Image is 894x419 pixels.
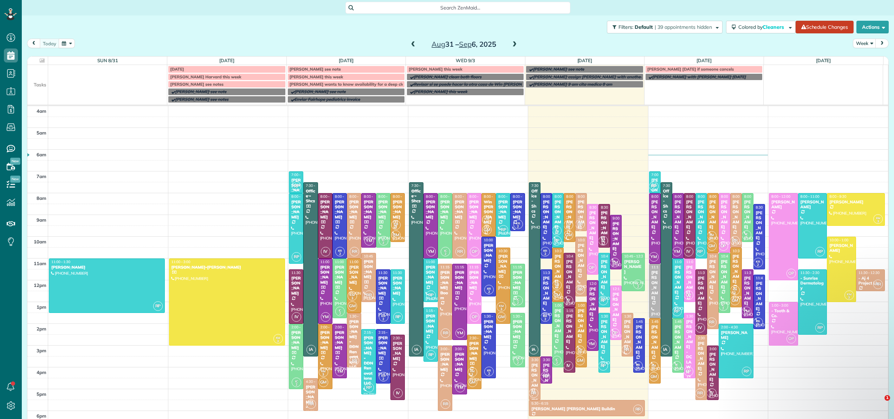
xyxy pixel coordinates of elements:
[697,58,712,63] a: [DATE]
[171,260,190,264] span: 11:00 - 3:00
[635,24,653,30] span: Default
[440,270,450,300] div: [PERSON_NAME] Boom
[531,183,548,188] span: 7:30 - 3:30
[409,66,462,72] span: [PERSON_NAME] this week
[721,259,728,289] div: [PERSON_NAME]
[292,312,301,322] span: IV
[652,194,670,199] span: 8:00 - 11:15
[320,199,330,220] div: [PERSON_NAME]
[292,182,301,191] span: RP
[153,301,163,311] span: RP
[306,183,323,188] span: 7:30 - 3:30
[709,259,717,289] div: [PERSON_NAME]
[796,21,854,33] a: Schedule Changes
[552,284,561,291] small: 3
[601,254,620,258] span: 10:45 - 1:15
[738,24,786,30] span: Colored by
[575,285,585,294] span: RR
[552,290,562,300] span: GM
[731,289,739,296] small: 3
[800,199,825,210] div: [PERSON_NAME]
[482,225,492,235] span: GM
[873,280,883,289] span: RR
[533,81,612,87] span: [PERSON_NAME] 9 am cita medica 8 am
[744,199,751,230] div: [PERSON_NAME]
[484,243,494,263] div: [PERSON_NAME]
[543,194,562,199] span: 8:00 - 11:00
[391,224,400,231] small: 3
[555,303,571,308] span: 1:00 - 4:00
[733,194,752,199] span: 8:00 - 10:30
[684,247,693,256] span: IV
[655,24,712,30] span: | 39 appointments hidden
[876,216,881,220] span: KM
[513,265,532,269] span: 11:15 - 1:15
[754,262,763,268] small: 2
[587,263,596,273] span: OP
[771,194,790,199] span: 8:00 - 12:00
[533,74,657,79] span: [PERSON_NAME] assign [PERSON_NAME] with another cleaner
[335,199,345,220] div: [PERSON_NAME]
[291,194,310,199] span: 8:00 - 11:15
[440,194,459,199] span: 8:00 - 11:00
[721,254,740,258] span: 10:45 - 1:30
[469,265,488,269] span: 11:15 - 2:00
[555,249,574,253] span: 10:30 - 1:00
[874,218,882,225] small: 3
[426,247,436,256] span: YM
[444,249,447,253] span: IC
[51,265,163,270] div: [PERSON_NAME]
[686,265,693,295] div: [PERSON_NAME]
[426,308,443,313] span: 1:15 - 3:45
[695,247,705,256] span: RP
[291,270,310,275] span: 11:30 - 2:00
[455,265,474,269] span: 11:15 - 2:45
[484,314,501,319] span: 1:30 - 4:30
[290,74,343,79] span: [PERSON_NAME] this week
[756,276,775,280] span: 11:45 - 2:15
[732,199,740,230] div: [PERSON_NAME]
[637,281,640,285] span: IC
[598,236,608,245] span: IV
[710,254,728,258] span: 10:45 - 2:15
[543,249,548,253] span: KR
[27,39,40,48] button: prev
[607,21,723,33] button: Filters: Default | 39 appointments hidden
[847,292,851,296] span: KM
[722,303,725,307] span: IC
[554,254,562,284] div: [PERSON_NAME]
[414,81,537,87] span: Revisar si se puede hacer la otra casa de Win [PERSON_NAME]
[589,210,596,241] div: [PERSON_NAME]
[378,199,388,220] div: [PERSON_NAME]
[484,199,494,225] div: Win [PERSON_NAME]
[382,238,385,242] span: IC
[175,97,228,102] span: [PERSON_NAME] see notes
[555,282,559,286] span: KM
[652,172,668,177] span: 7:00 - 8:00
[339,58,354,63] a: [DATE]
[411,189,421,204] div: Office - Shcs
[652,74,746,79] span: [PERSON_NAME] with [PERSON_NAME] [DATE]
[393,194,412,199] span: 8:00 - 10:15
[414,89,467,94] span: [PERSON_NAME] this week
[349,194,368,199] span: 8:00 - 11:00
[485,289,493,295] small: 2
[171,265,283,270] div: [PERSON_NAME]-[PERSON_NAME]
[513,314,530,319] span: 1:30 - 4:00
[517,297,519,301] span: IC
[321,312,330,322] span: YM
[51,260,70,264] span: 11:00 - 1:30
[350,293,355,297] span: KM
[709,199,717,230] div: [PERSON_NAME]
[612,292,620,322] div: [PERSON_NAME]
[566,194,585,199] span: 8:00 - 10:15
[348,295,357,302] small: 3
[756,210,763,241] div: [PERSON_NAME]
[335,265,345,285] div: [PERSON_NAME]
[219,58,234,63] a: [DATE]
[730,236,740,245] span: RR
[441,251,450,257] small: 2
[786,269,796,278] span: OP
[858,276,883,286] div: - Aj 4 Project Llc
[364,254,383,258] span: 10:45 - 1:00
